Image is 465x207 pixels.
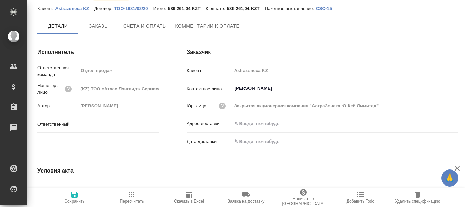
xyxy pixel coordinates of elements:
a: ТОО-1681/02/20 [114,5,153,11]
button: Добавить Todo [332,188,389,207]
p: Astrazeneca KZ [55,6,94,11]
p: CSC-15 [316,6,337,11]
button: Удалить спецификацию [389,188,446,207]
span: 🙏 [444,171,455,185]
span: Удалить спецификацию [395,199,440,204]
p: Юр. лицо [187,103,206,109]
button: Скачать в Excel [160,188,218,207]
input: ✎ Введи что-нибудь [232,136,291,146]
h4: Заказчик [187,48,458,56]
a: CSC-15 [316,5,337,11]
input: Пустое поле [232,101,458,111]
p: Клиент: [37,6,55,11]
a: Astrazeneca KZ [55,5,94,11]
p: Номер акта [37,186,78,193]
span: Заказы [82,22,115,30]
p: Адрес доставки [187,120,232,127]
span: Заявка на доставку [228,199,264,204]
p: Клиент [187,67,232,74]
p: ТОО-1681/02/20 [114,6,153,11]
p: Ответственная команда [37,64,78,78]
input: Пустое поле [78,184,159,194]
button: Заявка на доставку [218,188,275,207]
p: Итого: [153,6,168,11]
span: Добавить Todo [347,199,374,204]
h4: Условия акта [37,167,308,175]
p: К оплате: [206,6,227,11]
p: Пакетное выставление: [265,6,316,11]
span: Комментарии к оплате [175,22,240,30]
p: Контактное лицо [187,86,232,92]
button: Написать в [GEOGRAPHIC_DATA] [275,188,332,207]
button: Сохранить [46,188,103,207]
p: 586 261,04 KZT [227,6,265,11]
p: 586 261,04 KZT [168,6,206,11]
span: Счета и оплаты [123,22,167,30]
p: Договор: [94,6,114,11]
span: Пересчитать [120,199,144,204]
h4: Исполнитель [37,48,159,56]
p: Наше юр. лицо [37,82,64,96]
button: 🙏 [441,169,458,187]
span: Детали [42,22,74,30]
input: Пустое поле [78,84,159,94]
input: Пустое поле [227,184,287,194]
input: ✎ Введи что-нибудь [232,119,458,129]
p: Срок оплаты [187,186,227,193]
input: Пустое поле [78,101,159,111]
span: Скачать в Excel [174,199,204,204]
button: Пересчитать [103,188,160,207]
input: Пустое поле [232,65,458,75]
button: Open [156,123,157,124]
button: Open [454,88,455,89]
span: Написать в [GEOGRAPHIC_DATA] [279,196,328,206]
span: Сохранить [64,199,85,204]
p: Дата доставки [187,138,232,145]
p: Автор [37,103,78,109]
p: Ответственный [37,121,78,128]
